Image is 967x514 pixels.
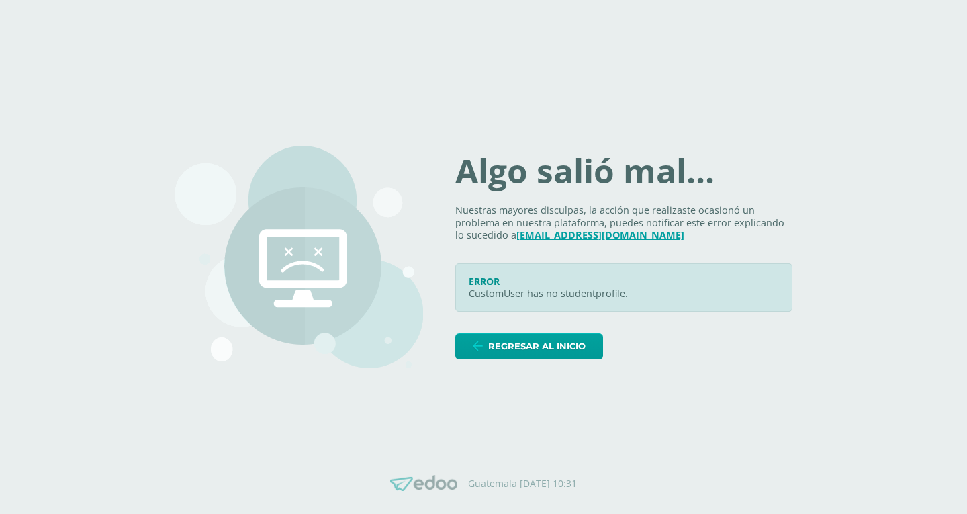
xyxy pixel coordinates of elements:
img: 500.png [175,146,423,368]
h1: Algo salió mal... [455,155,792,188]
img: Edoo [390,475,457,492]
a: Regresar al inicio [455,333,603,359]
p: Nuestras mayores disculpas, la acción que realizaste ocasionó un problema en nuestra plataforma, ... [455,204,792,242]
p: Guatemala [DATE] 10:31 [468,478,577,490]
span: Regresar al inicio [488,334,586,359]
span: ERROR [469,275,500,288]
p: CustomUser has no studentprofile. [469,288,779,300]
a: [EMAIL_ADDRESS][DOMAIN_NAME] [516,228,684,241]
